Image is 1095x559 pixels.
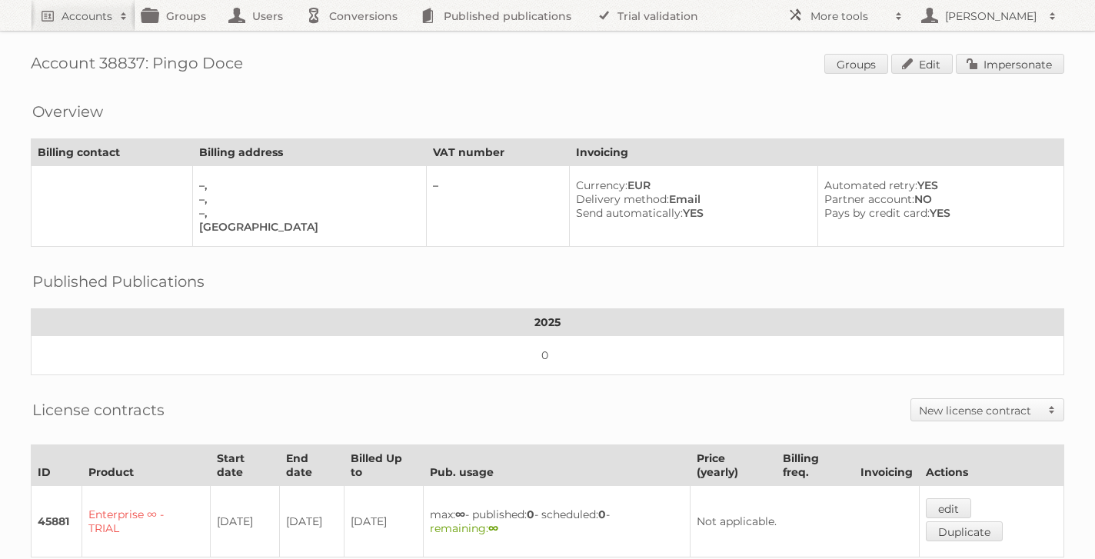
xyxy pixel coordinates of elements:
td: [DATE] [280,486,344,557]
div: –, [199,206,414,220]
div: YES [576,206,805,220]
th: Billing freq. [776,445,854,486]
th: End date [280,445,344,486]
th: 2025 [32,309,1064,336]
span: remaining: [430,521,498,535]
strong: ∞ [455,507,465,521]
div: YES [824,178,1051,192]
a: New license contract [911,399,1063,421]
th: ID [32,445,82,486]
span: Delivery method: [576,192,669,206]
span: Automated retry: [824,178,917,192]
td: Enterprise ∞ - TRIAL [82,486,211,557]
th: Actions [920,445,1064,486]
td: [DATE] [210,486,280,557]
div: [GEOGRAPHIC_DATA] [199,220,414,234]
div: –, [199,192,414,206]
a: edit [926,498,971,518]
th: Start date [210,445,280,486]
a: Groups [824,54,888,74]
th: Billing address [192,139,426,166]
td: 0 [32,336,1064,375]
th: Invoicing [570,139,1064,166]
a: Edit [891,54,953,74]
h2: Published Publications [32,270,205,293]
span: Partner account: [824,192,914,206]
th: Price (yearly) [690,445,776,486]
h2: Accounts [62,8,112,24]
div: NO [824,192,1051,206]
strong: ∞ [488,521,498,535]
h2: License contracts [32,398,165,421]
strong: 0 [527,507,534,521]
div: YES [824,206,1051,220]
span: Send automatically: [576,206,683,220]
th: Product [82,445,211,486]
th: VAT number [427,139,570,166]
span: Toggle [1040,399,1063,421]
div: EUR [576,178,805,192]
th: Billed Up to [344,445,424,486]
td: [DATE] [344,486,424,557]
h2: [PERSON_NAME] [941,8,1041,24]
td: Not applicable. [690,486,920,557]
th: Pub. usage [424,445,691,486]
td: max: - published: - scheduled: - [424,486,691,557]
h2: New license contract [919,403,1040,418]
td: 45881 [32,486,82,557]
th: Invoicing [854,445,920,486]
div: Email [576,192,805,206]
h1: Account 38837: Pingo Doce [31,54,1064,77]
div: –, [199,178,414,192]
th: Billing contact [32,139,193,166]
a: Duplicate [926,521,1003,541]
td: – [427,166,570,247]
strong: 0 [598,507,606,521]
a: Impersonate [956,54,1064,74]
span: Currency: [576,178,627,192]
h2: Overview [32,100,103,123]
span: Pays by credit card: [824,206,930,220]
h2: More tools [810,8,887,24]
